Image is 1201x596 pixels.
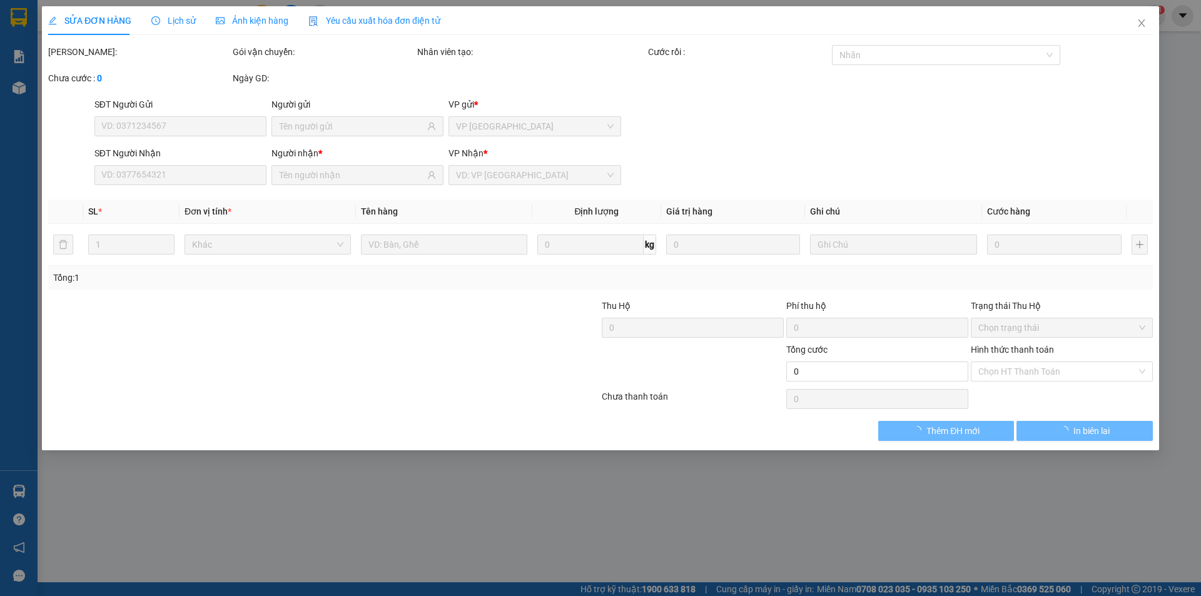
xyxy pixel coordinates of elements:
[600,390,785,412] div: Chưa thanh toán
[192,235,343,254] span: Khác
[185,206,231,216] span: Đơn vị tính
[457,117,614,136] span: VP Bắc Ninh
[786,345,828,355] span: Tổng cước
[644,235,656,255] span: kg
[151,16,160,25] span: clock-circle
[971,299,1153,313] div: Trạng thái Thu Hộ
[1073,424,1110,438] span: In biên lai
[666,206,712,216] span: Giá trị hàng
[987,235,1122,255] input: 0
[786,299,968,318] div: Phí thu hộ
[648,45,830,59] div: Cước rồi :
[575,206,619,216] span: Định lượng
[233,45,415,59] div: Gói vận chuyển:
[1017,421,1153,441] button: In biên lai
[878,421,1014,441] button: Thêm ĐH mới
[53,235,73,255] button: delete
[97,73,102,83] b: 0
[417,45,646,59] div: Nhân viên tạo:
[449,98,621,111] div: VP gửi
[308,16,318,26] img: icon
[53,271,464,285] div: Tổng: 1
[971,345,1054,355] label: Hình thức thanh toán
[666,235,801,255] input: 0
[48,71,230,85] div: Chưa cước :
[811,235,977,255] input: Ghi Chú
[449,148,484,158] span: VP Nhận
[978,318,1145,337] span: Chọn trạng thái
[271,146,443,160] div: Người nhận
[48,16,57,25] span: edit
[279,168,425,182] input: Tên người nhận
[1060,426,1073,435] span: loading
[216,16,225,25] span: picture
[987,206,1030,216] span: Cước hàng
[428,122,437,131] span: user
[216,16,288,26] span: Ảnh kiện hàng
[94,98,266,111] div: SĐT Người Gửi
[361,235,527,255] input: VD: Bàn, Ghế
[271,98,443,111] div: Người gửi
[1132,235,1148,255] button: plus
[428,171,437,179] span: user
[1124,6,1159,41] button: Close
[48,16,131,26] span: SỬA ĐƠN HÀNG
[806,200,982,224] th: Ghi chú
[308,16,440,26] span: Yêu cầu xuất hóa đơn điện tử
[279,119,425,133] input: Tên người gửi
[926,424,980,438] span: Thêm ĐH mới
[94,146,266,160] div: SĐT Người Nhận
[233,71,415,85] div: Ngày GD:
[151,16,196,26] span: Lịch sử
[602,301,631,311] span: Thu Hộ
[88,206,98,216] span: SL
[361,206,398,216] span: Tên hàng
[913,426,926,435] span: loading
[48,45,230,59] div: [PERSON_NAME]:
[1137,18,1147,28] span: close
